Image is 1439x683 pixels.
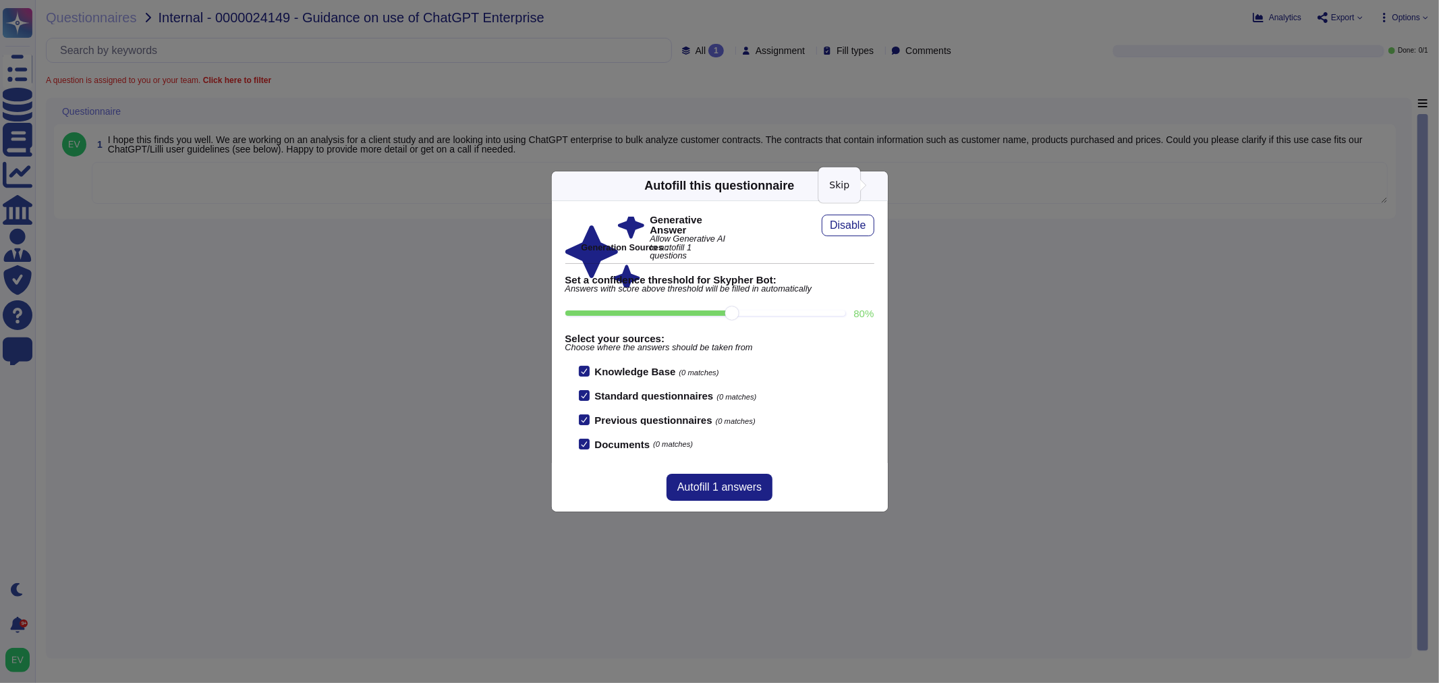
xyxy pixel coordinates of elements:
b: Generation Sources : [582,242,669,252]
div: Autofill this questionnaire [644,177,794,195]
b: Generative Answer [650,215,729,235]
span: Disable [830,220,866,231]
label: 80 % [853,308,874,319]
span: Answers with score above threshold will be filled in automatically [565,285,874,294]
button: Disable [822,215,874,236]
span: (0 matches) [679,368,719,377]
span: (0 matches) [653,441,693,448]
div: Skip [819,167,861,203]
b: Previous questionnaires [595,414,712,426]
button: Autofill 1 answers [667,474,772,501]
b: Knowledge Base [595,366,676,377]
span: (0 matches) [716,417,756,425]
span: Choose where the answers should be taken from [565,344,874,352]
b: Set a confidence threshold for Skypher Bot: [565,275,874,285]
span: Allow Generative AI to autofill 1 questions [650,235,729,261]
b: Standard questionnaires [595,390,714,402]
span: Autofill 1 answers [677,482,762,493]
span: (0 matches) [716,393,756,401]
b: Documents [595,439,650,449]
b: Select your sources: [565,333,874,344]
